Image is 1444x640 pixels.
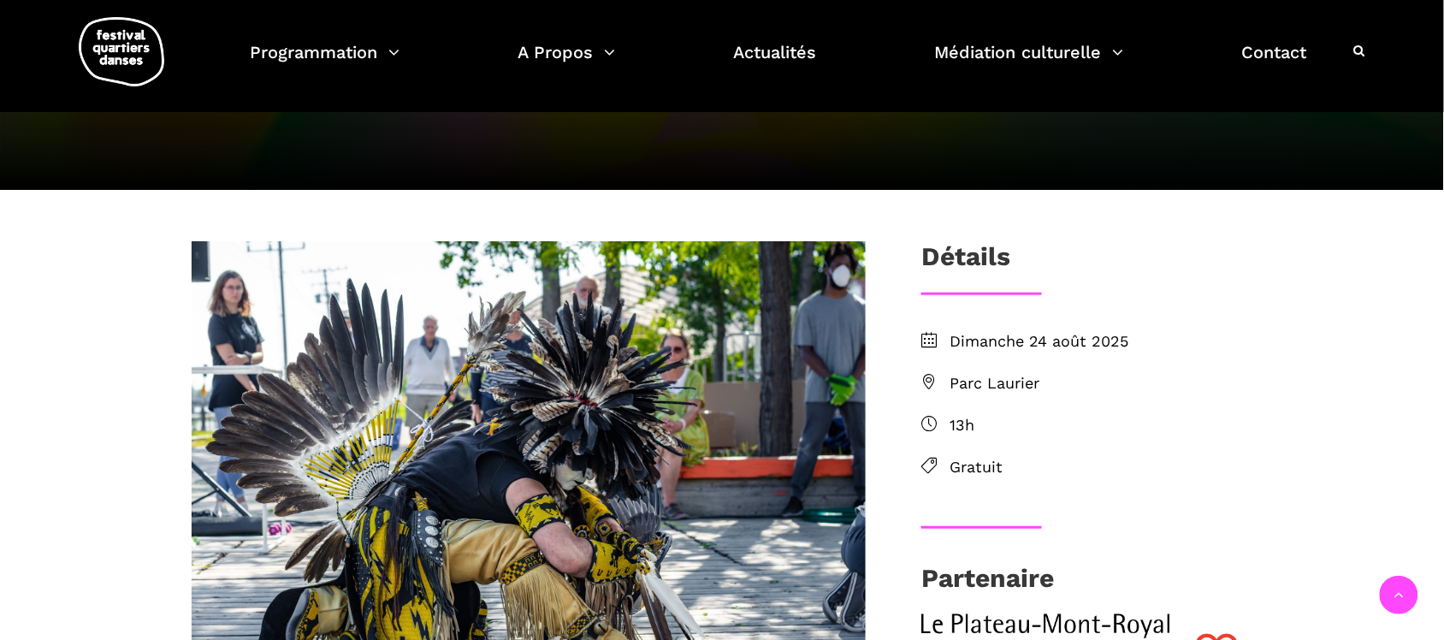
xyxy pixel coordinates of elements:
img: logo-fqd-med [79,17,164,86]
span: 13h [950,413,1252,438]
span: Gratuit [950,455,1252,480]
a: Programmation [250,38,399,88]
h3: Partenaire [921,563,1054,606]
a: Actualités [734,38,817,88]
span: Parc Laurier [950,371,1252,396]
a: Médiation culturelle [935,38,1124,88]
a: Contact [1242,38,1307,88]
h3: Détails [921,241,1010,284]
a: A Propos [518,38,615,88]
span: Dimanche 24 août 2025 [950,329,1252,354]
